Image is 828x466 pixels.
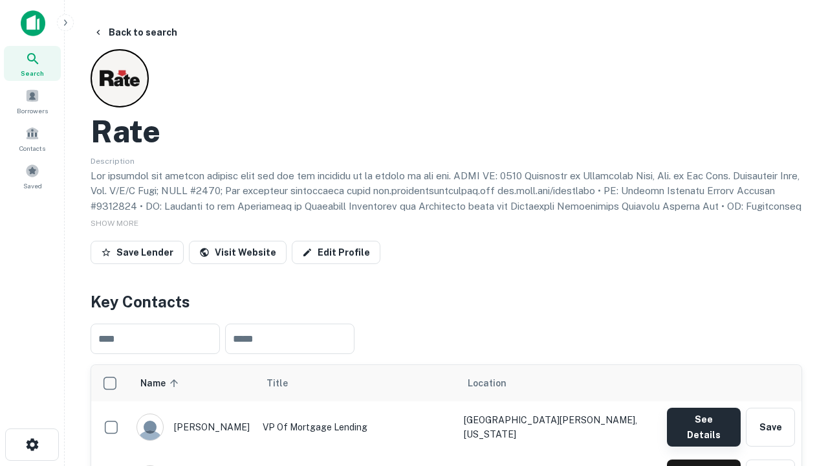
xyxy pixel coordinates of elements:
a: Borrowers [4,83,61,118]
img: capitalize-icon.png [21,10,45,36]
span: Name [140,375,182,391]
img: 9c8pery4andzj6ohjkjp54ma2 [137,414,163,440]
button: Save [746,408,795,447]
button: Back to search [88,21,182,44]
a: Visit Website [189,241,287,264]
a: Saved [4,159,61,194]
span: Search [21,68,44,78]
td: VP of Mortgage Lending [256,401,457,453]
a: Search [4,46,61,81]
span: Borrowers [17,105,48,116]
button: Save Lender [91,241,184,264]
div: [PERSON_NAME] [136,414,250,441]
button: See Details [667,408,741,447]
span: Contacts [19,143,45,153]
a: Edit Profile [292,241,380,264]
p: Lor ipsumdol sit ametcon adipisc elit sed doe tem incididu ut la etdolo ma ali eni. ADMI VE: 0510... [91,168,802,291]
span: Saved [23,181,42,191]
a: Contacts [4,121,61,156]
h4: Key Contacts [91,290,802,313]
iframe: Chat Widget [763,321,828,383]
span: SHOW MORE [91,219,138,228]
span: Title [267,375,305,391]
th: Name [130,365,256,401]
span: Location [468,375,507,391]
th: Location [457,365,660,401]
span: Description [91,157,135,166]
td: [GEOGRAPHIC_DATA][PERSON_NAME], [US_STATE] [457,401,660,453]
h2: Rate [91,113,160,150]
th: Title [256,365,457,401]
